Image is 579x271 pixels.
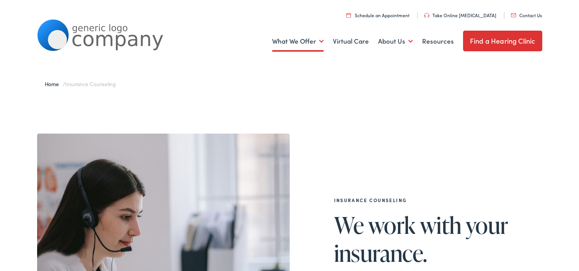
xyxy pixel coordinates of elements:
span: with [420,212,462,238]
img: utility icon [511,13,516,17]
h2: Insurance Counseling [334,198,518,203]
img: utility icon [346,13,351,18]
span: insurance. [334,240,427,266]
a: Virtual Care [333,27,369,56]
a: What We Offer [272,27,324,56]
a: Home [45,80,63,88]
span: / [45,80,116,88]
span: work [368,212,416,238]
a: Take Online [MEDICAL_DATA] [424,12,496,18]
span: your [466,212,508,238]
a: Contact Us [511,12,542,18]
span: We [334,212,364,238]
a: Find a Hearing Clinic [463,31,542,51]
a: Resources [422,27,454,56]
span: Insurance Counseling [65,80,116,88]
a: Schedule an Appointment [346,12,409,18]
a: About Us [378,27,413,56]
img: utility icon [424,13,429,18]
